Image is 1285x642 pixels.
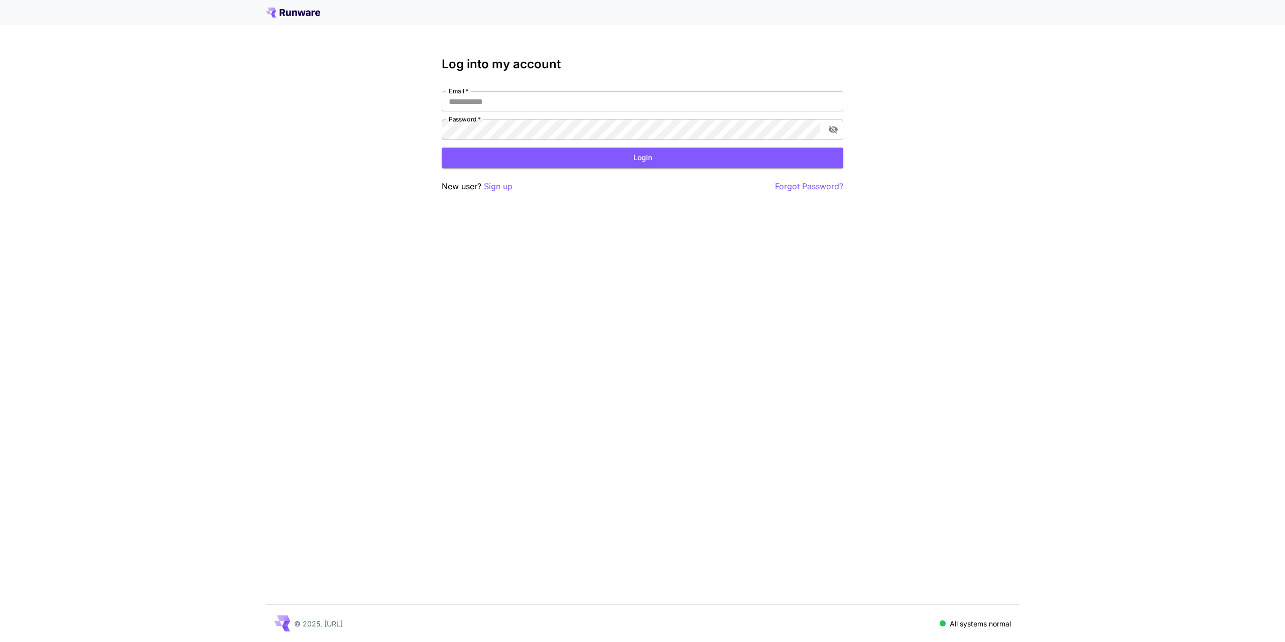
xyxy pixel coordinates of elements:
[950,618,1011,629] p: All systems normal
[442,148,843,168] button: Login
[294,618,343,629] p: © 2025, [URL]
[442,57,843,71] h3: Log into my account
[484,180,512,193] button: Sign up
[775,180,843,193] button: Forgot Password?
[449,87,468,95] label: Email
[824,120,842,139] button: toggle password visibility
[442,180,512,193] p: New user?
[449,115,481,123] label: Password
